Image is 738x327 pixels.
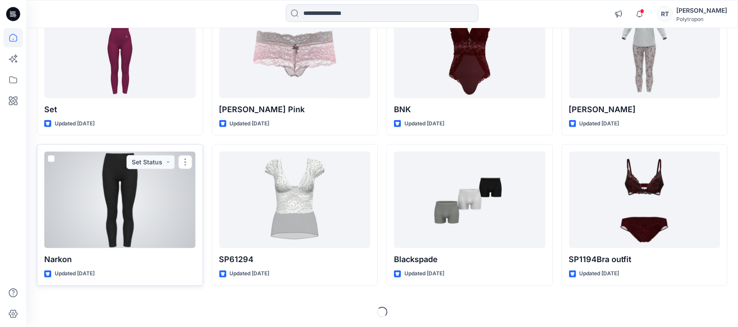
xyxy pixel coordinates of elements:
[676,5,727,16] div: [PERSON_NAME]
[55,269,95,278] p: Updated [DATE]
[219,2,371,98] a: Koza Pink
[404,119,444,128] p: Updated [DATE]
[230,269,270,278] p: Updated [DATE]
[219,103,371,116] p: [PERSON_NAME] Pink
[230,119,270,128] p: Updated [DATE]
[676,16,727,22] div: Polytropon
[404,269,444,278] p: Updated [DATE]
[44,103,196,116] p: Set
[219,152,371,248] a: SP61294
[394,152,545,248] a: Blackspade
[580,119,619,128] p: Updated [DATE]
[580,269,619,278] p: Updated [DATE]
[44,2,196,98] a: Set
[569,103,720,116] p: [PERSON_NAME]
[55,119,95,128] p: Updated [DATE]
[44,253,196,266] p: Narkon
[657,6,673,22] div: RT
[394,253,545,266] p: Blackspade
[219,253,371,266] p: SP61294
[44,152,196,248] a: Narkon
[394,2,545,98] a: BNK
[569,2,720,98] a: Senko
[569,253,720,266] p: SP1194Bra outfit
[569,152,720,248] a: SP1194Bra outfit
[394,103,545,116] p: BNK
